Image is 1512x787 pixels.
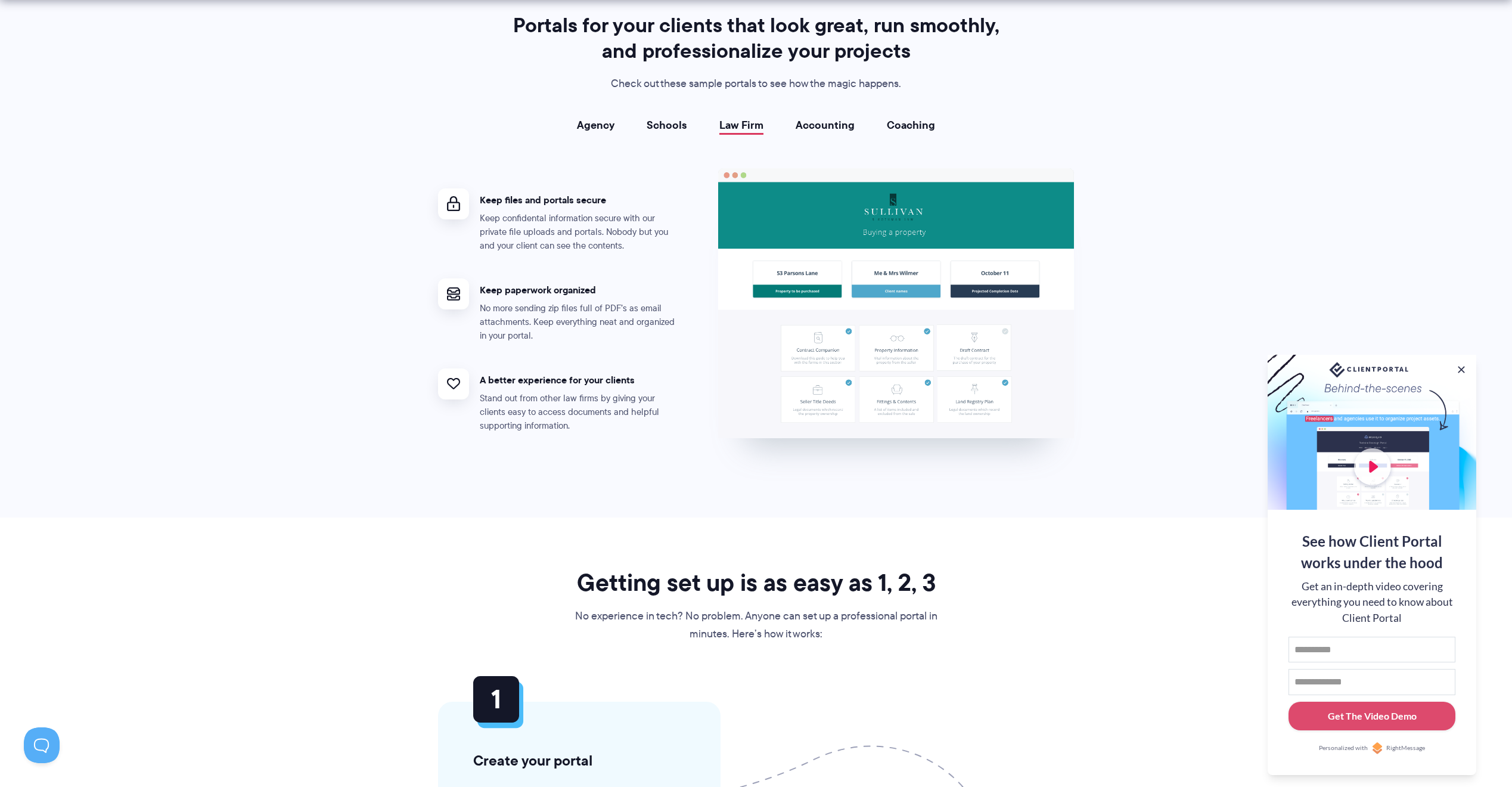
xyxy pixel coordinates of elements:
[480,194,682,206] h4: Keep files and portals secure
[647,119,687,131] a: Schools
[1371,742,1383,754] img: Personalized with RightMessage
[508,13,1005,64] h2: Portals for your clients that look great, run smoothly, and professionalize your projects
[1319,743,1368,753] span: Personalized with
[1289,531,1455,574] div: See how Client Portal works under the hood
[574,568,939,597] h2: Getting set up is as easy as 1, 2, 3
[1289,579,1455,626] div: Get an in-depth video covering everything you need to know about Client Portal
[574,608,939,643] p: No experience in tech? No problem. Anyone can set up a professional portal in minutes. Here’s how...
[480,302,682,343] p: No more sending zip files full of PDF’s as email attachments. Keep everything neat and organized ...
[719,119,763,131] a: Law Firm
[508,75,1005,93] p: Check out these sample portals to see how the magic happens.
[480,392,682,433] p: Stand out from other law firms by giving your clients easy to access documents and helpful suppor...
[1289,702,1455,731] button: Get The Video Demo
[796,119,855,131] a: Accounting
[480,284,682,296] h4: Keep paperwork organized
[24,727,60,763] iframe: Toggle Customer Support
[887,119,935,131] a: Coaching
[473,752,685,770] h3: Create your portal
[480,212,682,253] p: Keep confidental information secure with our private file uploads and portals. Nobody but you and...
[577,119,614,131] a: Agency
[1328,709,1417,723] div: Get The Video Demo
[1386,743,1425,753] span: RightMessage
[480,374,682,386] h4: A better experience for your clients
[1289,742,1455,754] a: Personalized withRightMessage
